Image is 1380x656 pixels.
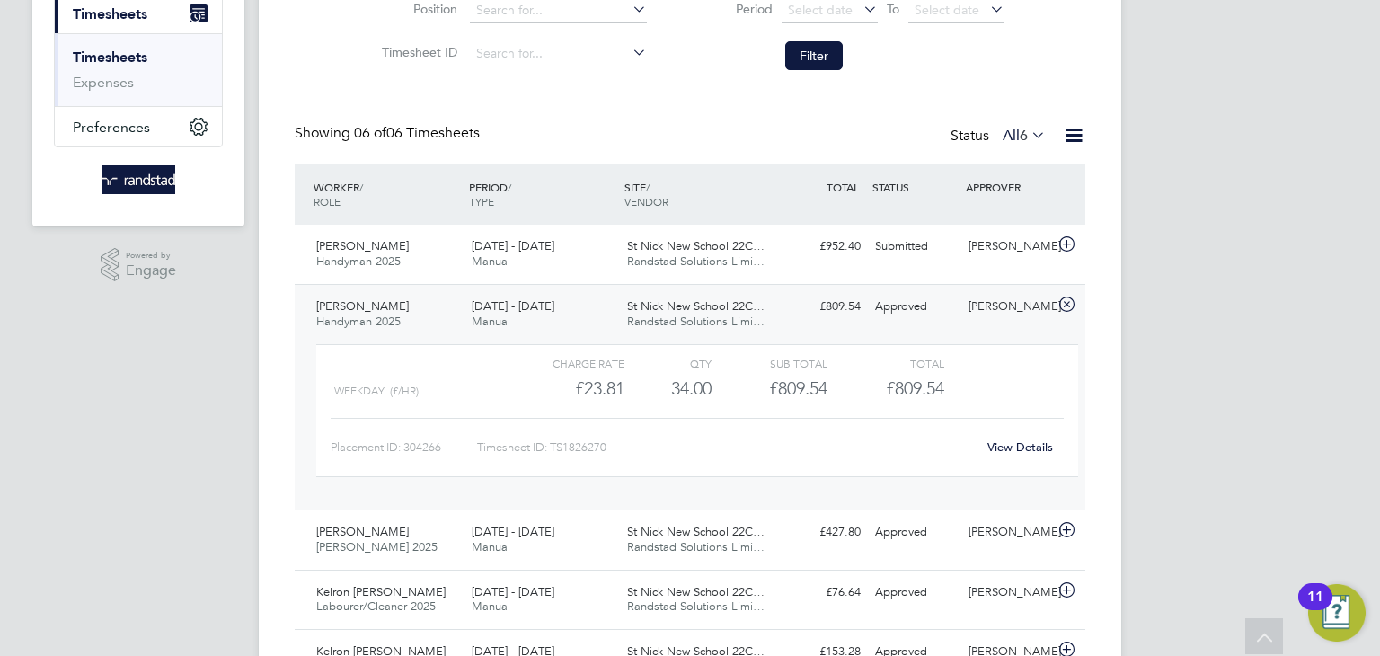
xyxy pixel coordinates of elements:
span: [DATE] - [DATE] [472,238,554,253]
div: £76.64 [774,578,868,607]
a: View Details [987,439,1053,455]
div: Showing [295,124,483,143]
div: 34.00 [624,374,712,403]
label: All [1003,127,1046,145]
span: [DATE] - [DATE] [472,524,554,539]
span: [PERSON_NAME] [316,298,409,314]
span: Labourer/Cleaner 2025 [316,598,436,614]
span: Handyman 2025 [316,253,401,269]
span: 06 Timesheets [354,124,480,142]
span: [PERSON_NAME] [316,238,409,253]
span: £809.54 [886,377,944,399]
span: / [646,180,650,194]
label: Period [692,1,773,17]
span: Manual [472,253,510,269]
div: WORKER [309,171,464,217]
span: [PERSON_NAME] 2025 [316,539,438,554]
span: TYPE [469,194,494,208]
a: Powered byEngage [101,248,177,282]
span: Powered by [126,248,176,263]
div: £23.81 [509,374,624,403]
label: Position [376,1,457,17]
a: Expenses [73,74,134,91]
span: Timesheets [73,5,147,22]
span: TOTAL [827,180,859,194]
input: Search for... [470,41,647,66]
div: £809.54 [774,292,868,322]
div: [PERSON_NAME] [961,292,1055,322]
span: Kelron [PERSON_NAME] [316,584,446,599]
span: Manual [472,314,510,329]
span: Manual [472,598,510,614]
span: Randstad Solutions Limi… [627,253,765,269]
span: Preferences [73,119,150,136]
span: VENDOR [624,194,668,208]
div: Placement ID: 304266 [331,433,477,462]
a: Timesheets [73,49,147,66]
button: Filter [785,41,843,70]
div: Approved [868,292,961,322]
div: SITE [620,171,775,217]
span: [DATE] - [DATE] [472,298,554,314]
span: 6 [1020,127,1028,145]
span: ROLE [314,194,341,208]
span: St Nick New School 22C… [627,298,765,314]
button: Open Resource Center, 11 new notifications [1308,584,1366,642]
label: Timesheet ID [376,44,457,60]
div: [PERSON_NAME] [961,578,1055,607]
div: Timesheet ID: TS1826270 [477,433,976,462]
div: Timesheets [55,33,222,106]
div: Approved [868,578,961,607]
span: Randstad Solutions Limi… [627,314,765,329]
div: 11 [1307,597,1323,620]
div: Charge rate [509,352,624,374]
div: £427.80 [774,518,868,547]
div: Approved [868,518,961,547]
div: APPROVER [961,171,1055,203]
span: Manual [472,539,510,554]
span: / [508,180,511,194]
div: STATUS [868,171,961,203]
span: Select date [788,2,853,18]
div: Sub Total [712,352,827,374]
span: Select date [915,2,979,18]
div: Submitted [868,232,961,262]
span: / [359,180,363,194]
span: Weekday (£/HR) [334,385,419,397]
div: PERIOD [464,171,620,217]
span: St Nick New School 22C… [627,524,765,539]
span: [DATE] - [DATE] [472,584,554,599]
span: [PERSON_NAME] [316,524,409,539]
span: Engage [126,263,176,279]
button: Preferences [55,107,222,146]
div: [PERSON_NAME] [961,518,1055,547]
span: Handyman 2025 [316,314,401,329]
div: Status [951,124,1049,149]
div: £952.40 [774,232,868,262]
span: Randstad Solutions Limi… [627,598,765,614]
span: Randstad Solutions Limi… [627,539,765,554]
div: £809.54 [712,374,827,403]
div: Total [827,352,943,374]
img: randstad-logo-retina.png [102,165,176,194]
div: [PERSON_NAME] [961,232,1055,262]
span: 06 of [354,124,386,142]
div: QTY [624,352,712,374]
span: St Nick New School 22C… [627,584,765,599]
span: St Nick New School 22C… [627,238,765,253]
a: Go to home page [54,165,223,194]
